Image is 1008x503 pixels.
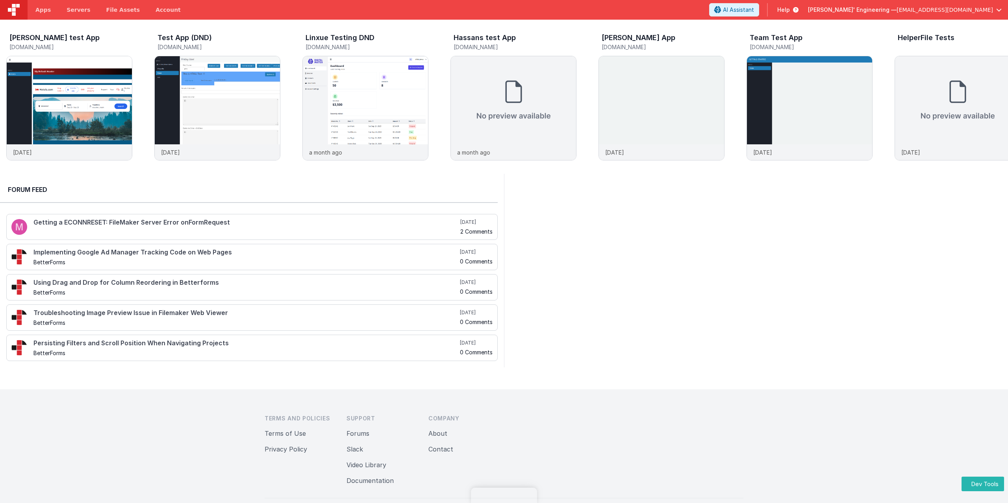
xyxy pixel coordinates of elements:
[35,6,51,14] span: Apps
[346,445,363,453] a: Slack
[33,340,458,347] h4: Persisting Filters and Scroll Position When Navigating Projects
[33,249,458,256] h4: Implementing Google Ad Manager Tracking Code on Web Pages
[753,148,772,157] p: [DATE]
[33,289,458,295] h5: BetterForms
[457,148,490,157] p: a month ago
[33,279,458,286] h4: Using Drag and Drop for Column Reordering in Betterforms
[11,279,27,295] img: 295_2.png
[460,319,493,325] h5: 0 Comments
[346,429,369,438] button: Forums
[460,258,493,264] h5: 0 Comments
[346,415,416,422] h3: Support
[460,349,493,355] h5: 0 Comments
[6,274,498,300] a: Using Drag and Drop for Column Reordering in Betterforms BetterForms [DATE] 0 Comments
[460,310,493,316] h5: [DATE]
[33,310,458,317] h4: Troubleshooting Image Preview Issue in Filemaker Web Viewer
[157,34,212,42] h3: Test App (DND)
[161,148,180,157] p: [DATE]
[265,415,334,422] h3: Terms and Policies
[11,340,27,356] img: 295_2.png
[454,44,576,50] h5: [DOMAIN_NAME]
[897,6,993,14] span: [EMAIL_ADDRESS][DOMAIN_NAME]
[750,34,802,42] h3: Team Test App
[306,34,374,42] h3: Linxue Testing DND
[265,445,307,453] a: Privacy Policy
[460,340,493,346] h5: [DATE]
[33,320,458,326] h5: BetterForms
[33,350,458,356] h5: BetterForms
[346,444,363,454] button: Slack
[33,259,458,265] h5: BetterForms
[460,249,493,255] h5: [DATE]
[106,6,140,14] span: File Assets
[346,460,386,470] button: Video Library
[6,214,498,240] a: Getting a ECONNRESET: FileMaker Server Error onFormRequest [DATE] 2 Comments
[8,185,490,194] h2: Forum Feed
[33,219,459,226] h4: Getting a ECONNRESET: FileMaker Server Error onFormRequest
[428,429,447,438] button: About
[11,310,27,325] img: 295_2.png
[6,244,498,270] a: Implementing Google Ad Manager Tracking Code on Web Pages BetterForms [DATE] 0 Comments
[346,476,394,485] button: Documentation
[750,44,873,50] h5: [DOMAIN_NAME]
[11,249,27,265] img: 295_2.png
[709,3,759,17] button: AI Assistant
[6,335,498,361] a: Persisting Filters and Scroll Position When Navigating Projects BetterForms [DATE] 0 Comments
[460,279,493,286] h5: [DATE]
[67,6,90,14] span: Servers
[454,34,516,42] h3: Hassans test App
[808,6,897,14] span: [PERSON_NAME]' Engineering —
[962,477,1004,491] button: Dev Tools
[602,34,675,42] h3: [PERSON_NAME] App
[901,148,920,157] p: [DATE]
[6,304,498,331] a: Troubleshooting Image Preview Issue in Filemaker Web Viewer BetterForms [DATE] 0 Comments
[723,6,754,14] span: AI Assistant
[460,219,493,225] h5: [DATE]
[898,34,954,42] h3: HelperFile Tests
[11,219,27,235] img: 100.png
[808,6,1002,14] button: [PERSON_NAME]' Engineering — [EMAIL_ADDRESS][DOMAIN_NAME]
[602,44,724,50] h5: [DOMAIN_NAME]
[157,44,280,50] h5: [DOMAIN_NAME]
[309,148,342,157] p: a month ago
[777,6,790,14] span: Help
[428,429,447,437] a: About
[9,44,132,50] h5: [DOMAIN_NAME]
[306,44,428,50] h5: [DOMAIN_NAME]
[428,444,453,454] button: Contact
[605,148,624,157] p: [DATE]
[460,228,493,234] h5: 2 Comments
[460,289,493,295] h5: 0 Comments
[428,415,498,422] h3: Company
[265,429,306,437] a: Terms of Use
[9,34,100,42] h3: [PERSON_NAME] test App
